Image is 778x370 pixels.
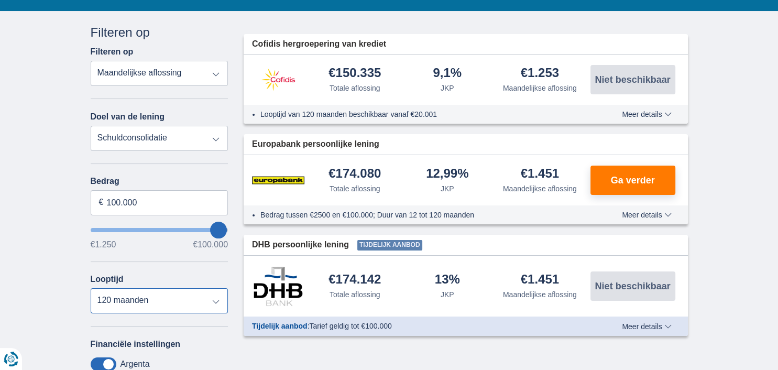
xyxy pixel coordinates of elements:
span: Meer details [622,211,671,219]
label: Financiële instellingen [91,340,181,349]
div: €174.080 [328,167,381,181]
div: JKP [441,83,454,93]
span: Tarief geldig tot €100.000 [309,322,391,330]
span: Niet beschikbaar [595,281,670,291]
div: Filteren op [91,24,228,41]
div: €1.451 [521,167,559,181]
label: Bedrag [91,177,228,186]
span: Europabank persoonlijke lening [252,138,379,150]
div: €174.142 [328,273,381,287]
li: Looptijd van 120 maanden beschikbaar vanaf €20.001 [260,109,584,119]
button: Niet beschikbaar [590,271,675,301]
span: Tijdelijk aanbod [252,322,308,330]
div: JKP [441,183,454,194]
span: Meer details [622,323,671,330]
button: Niet beschikbaar [590,65,675,94]
div: Maandelijkse aflossing [503,183,577,194]
div: JKP [441,289,454,300]
span: DHB persoonlijke lening [252,239,349,251]
label: Filteren op [91,47,134,57]
label: Looptijd [91,275,124,284]
div: : [244,321,592,331]
input: wantToBorrow [91,228,228,232]
label: Argenta [120,360,150,369]
span: Tijdelijk aanbod [357,240,422,251]
button: Meer details [614,110,679,118]
div: 13% [435,273,460,287]
div: Maandelijkse aflossing [503,83,577,93]
span: € [99,197,104,209]
button: Meer details [614,322,679,331]
div: 9,1% [433,67,462,81]
button: Meer details [614,211,679,219]
div: Totale aflossing [330,289,380,300]
div: €1.253 [521,67,559,81]
span: Niet beschikbaar [595,75,670,84]
li: Bedrag tussen €2500 en €100.000; Duur van 12 tot 120 maanden [260,210,584,220]
img: product.pl.alt Cofidis [252,67,304,93]
span: Ga verder [610,176,654,185]
label: Doel van de lening [91,112,165,122]
img: product.pl.alt DHB Bank [252,266,304,306]
span: €100.000 [193,241,228,249]
span: €1.250 [91,241,116,249]
img: product.pl.alt Europabank [252,167,304,193]
span: Meer details [622,111,671,118]
div: 12,99% [426,167,468,181]
div: €150.335 [328,67,381,81]
div: Totale aflossing [330,83,380,93]
span: Cofidis hergroepering van krediet [252,38,386,50]
div: €1.451 [521,273,559,287]
div: Totale aflossing [330,183,380,194]
div: Maandelijkse aflossing [503,289,577,300]
button: Ga verder [590,166,675,195]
